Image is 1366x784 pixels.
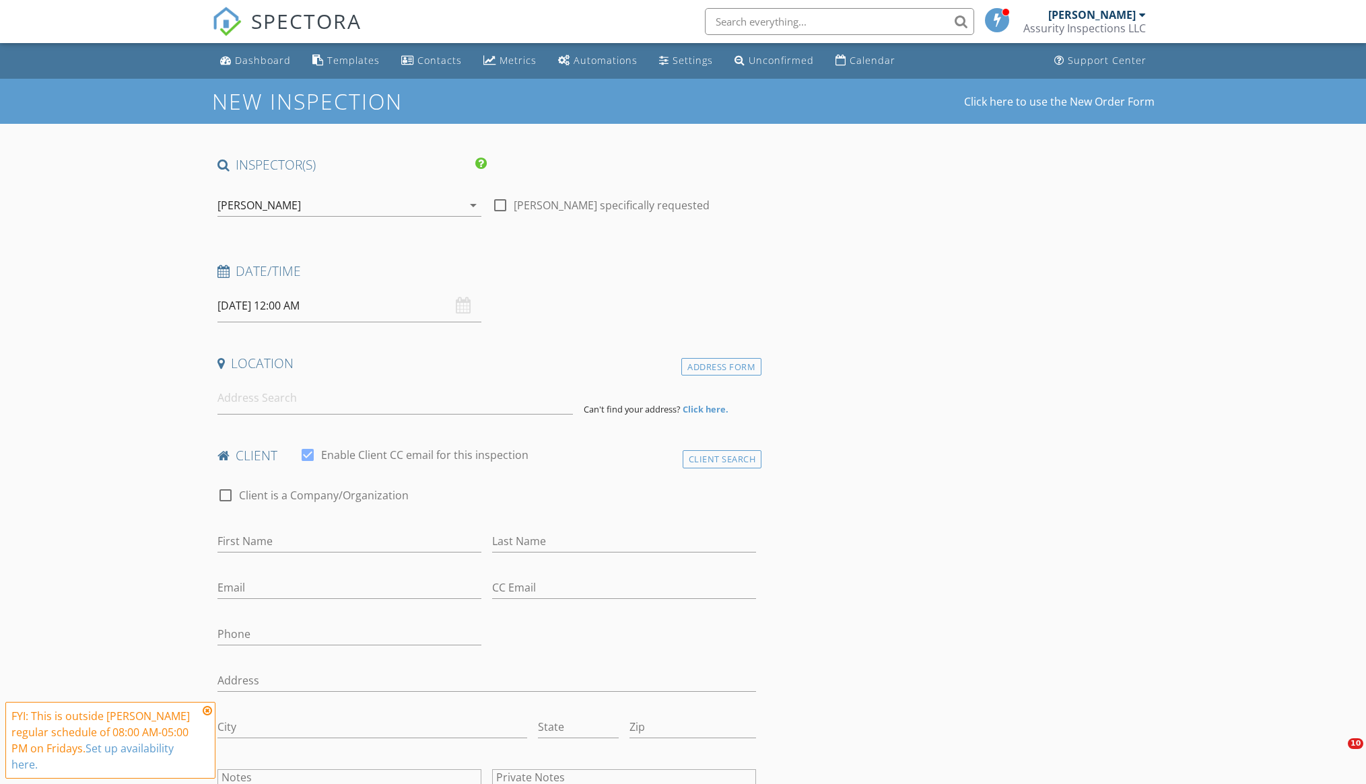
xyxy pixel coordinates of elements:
label: [PERSON_NAME] specifically requested [514,199,710,212]
strong: Click here. [683,403,728,415]
h4: client [217,447,757,464]
div: [PERSON_NAME] [1048,8,1136,22]
span: SPECTORA [251,7,362,35]
a: Templates [307,48,385,73]
a: Set up availability here. [11,741,174,772]
a: Support Center [1049,48,1152,73]
a: Metrics [478,48,542,73]
div: Assurity Inspections LLC [1023,22,1146,35]
span: 10 [1348,738,1363,749]
input: Address Search [217,382,573,415]
div: Unconfirmed [749,54,814,67]
div: Settings [673,54,713,67]
div: Metrics [500,54,537,67]
label: Client is a Company/Organization [239,489,409,502]
h1: New Inspection [212,90,510,113]
div: Templates [327,54,380,67]
a: Unconfirmed [729,48,819,73]
input: Select date [217,289,481,322]
a: Dashboard [215,48,296,73]
a: Settings [654,48,718,73]
a: Click here to use the New Order Form [964,96,1155,107]
i: arrow_drop_down [465,197,481,213]
div: [PERSON_NAME] [217,199,301,211]
h4: Location [217,355,757,372]
img: The Best Home Inspection Software - Spectora [212,7,242,36]
h4: INSPECTOR(S) [217,156,487,174]
div: Client Search [683,450,762,468]
label: Enable Client CC email for this inspection [321,448,528,462]
div: Support Center [1068,54,1147,67]
div: Dashboard [235,54,291,67]
div: Address Form [681,358,761,376]
h4: Date/Time [217,262,757,280]
div: Contacts [417,54,462,67]
a: Automations (Basic) [553,48,643,73]
div: FYI: This is outside [PERSON_NAME] regular schedule of 08:00 AM-05:00 PM on Fridays. [11,708,199,773]
a: Calendar [830,48,901,73]
a: SPECTORA [212,18,362,46]
input: Search everything... [705,8,974,35]
div: Calendar [850,54,895,67]
span: Can't find your address? [584,403,681,415]
a: Contacts [396,48,467,73]
iframe: Intercom live chat [1320,738,1353,771]
div: Automations [574,54,638,67]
